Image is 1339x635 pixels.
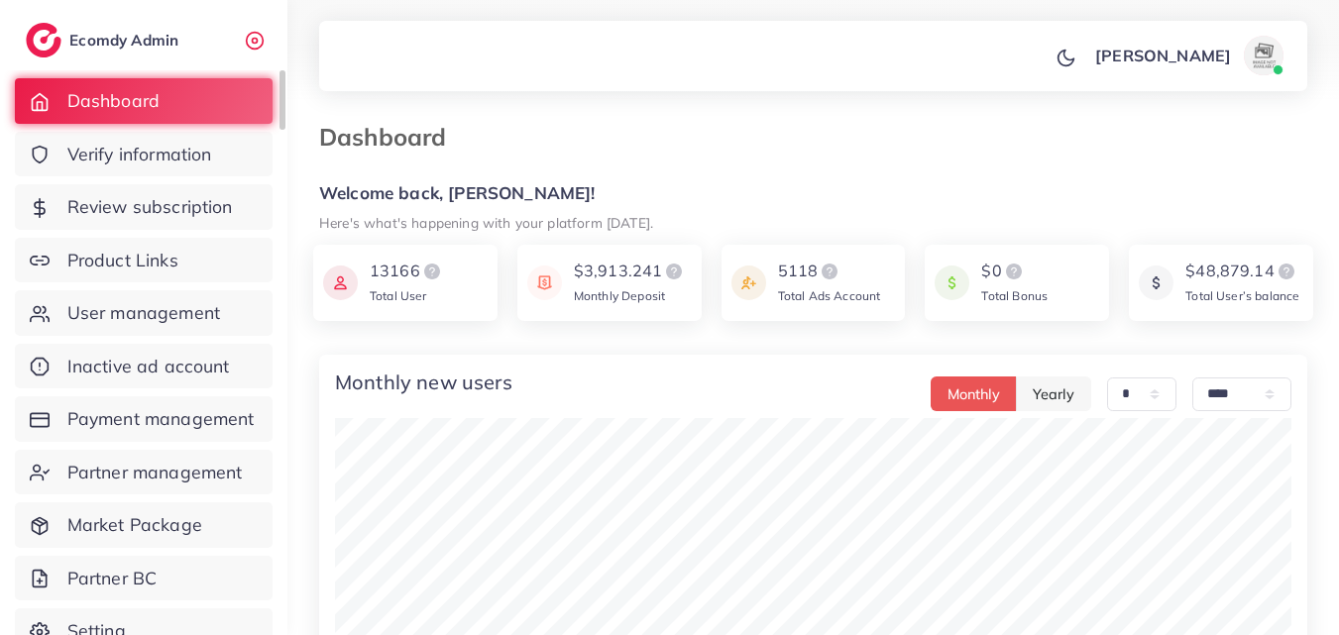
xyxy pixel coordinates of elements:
[1002,260,1026,283] img: logo
[15,184,273,230] a: Review subscription
[15,450,273,495] a: Partner management
[67,142,212,167] span: Verify information
[69,31,183,50] h2: Ecomdy Admin
[1185,260,1299,283] div: $48,879.14
[15,290,273,336] a: User management
[1275,260,1298,283] img: logo
[15,78,273,124] a: Dashboard
[323,260,358,306] img: icon payment
[731,260,766,306] img: icon payment
[778,260,881,283] div: 5118
[319,214,653,231] small: Here's what's happening with your platform [DATE].
[26,23,61,57] img: logo
[15,556,273,601] a: Partner BC
[981,288,1048,303] span: Total Bonus
[15,396,273,442] a: Payment management
[1185,288,1299,303] span: Total User’s balance
[67,566,158,591] span: Partner BC
[574,288,665,303] span: Monthly Deposit
[370,288,427,303] span: Total User
[1084,36,1291,75] a: [PERSON_NAME]avatar
[26,23,183,57] a: logoEcomdy Admin
[662,260,686,283] img: logo
[1095,44,1231,67] p: [PERSON_NAME]
[15,502,273,548] a: Market Package
[319,123,462,152] h3: Dashboard
[370,260,444,283] div: 13166
[778,288,881,303] span: Total Ads Account
[1244,36,1283,75] img: avatar
[67,512,202,538] span: Market Package
[981,260,1048,283] div: $0
[818,260,841,283] img: logo
[15,132,273,177] a: Verify information
[935,260,969,306] img: icon payment
[319,183,1307,204] h5: Welcome back, [PERSON_NAME]!
[67,354,230,379] span: Inactive ad account
[67,88,160,114] span: Dashboard
[15,344,273,389] a: Inactive ad account
[527,260,562,306] img: icon payment
[574,260,687,283] div: $3,913.241
[1016,376,1091,411] button: Yearly
[67,460,243,485] span: Partner management
[931,376,1017,411] button: Monthly
[67,248,178,273] span: Product Links
[15,238,273,283] a: Product Links
[67,300,220,326] span: User management
[335,370,512,394] h4: Monthly new users
[67,406,255,432] span: Payment management
[420,260,444,283] img: logo
[1139,260,1173,306] img: icon payment
[67,194,233,220] span: Review subscription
